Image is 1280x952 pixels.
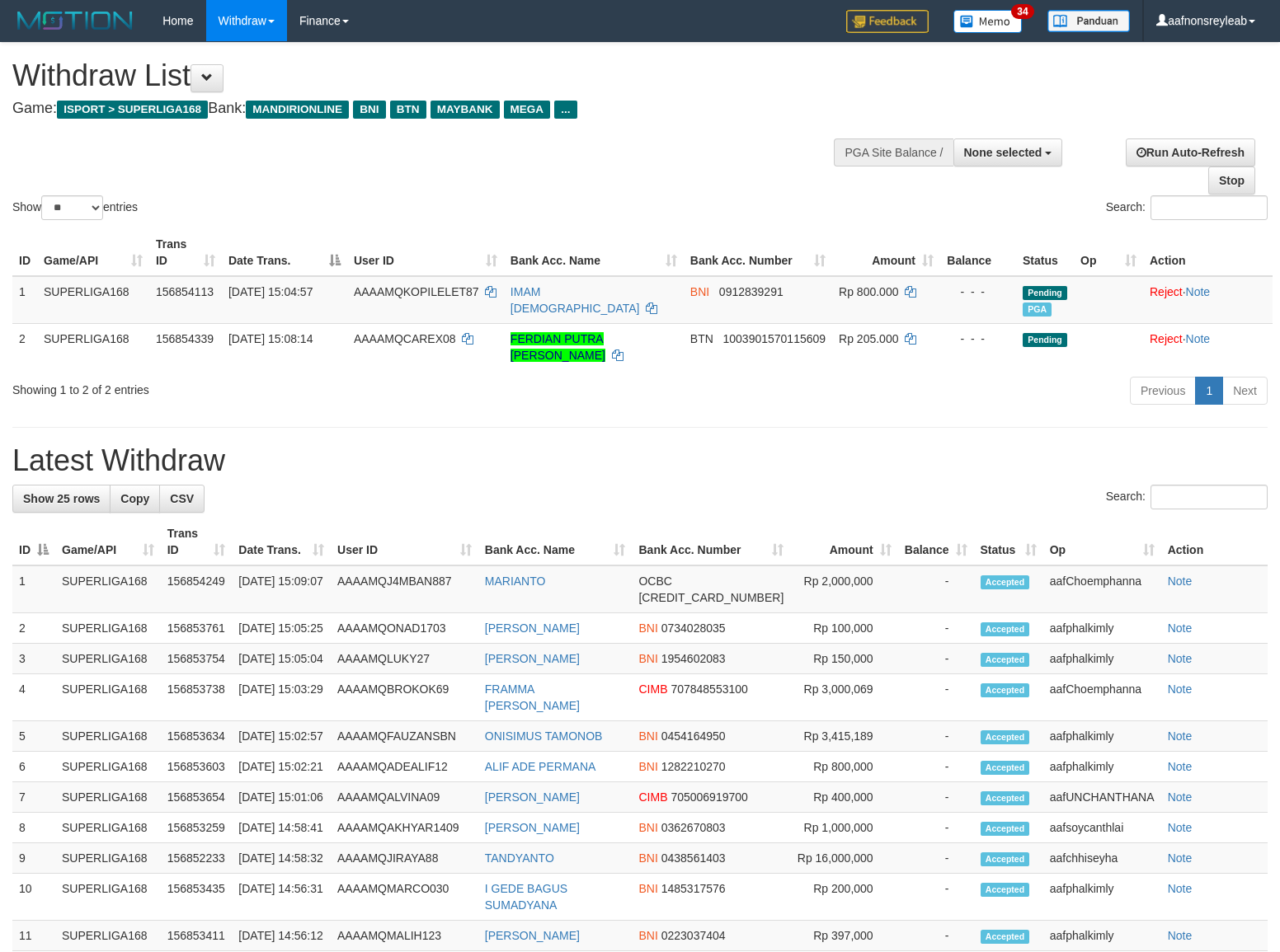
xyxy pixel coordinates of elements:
[898,782,974,813] td: -
[638,821,657,834] span: BNI
[790,813,897,843] td: Rp 1,000,000
[723,332,826,345] span: Copy 1003901570115609 to clipboard
[12,323,37,370] td: 2
[1186,332,1211,345] a: Note
[1168,574,1193,588] a: Note
[1043,565,1161,613] td: aafChoemphanna
[1043,874,1161,921] td: aafphalkimly
[790,674,897,721] td: Rp 3,000,069
[161,921,233,951] td: 156853411
[390,101,426,119] span: BTN
[485,652,580,665] a: [PERSON_NAME]
[898,843,974,874] td: -
[161,644,233,674] td: 156853754
[232,843,331,874] td: [DATE] 14:58:32
[661,729,726,743] span: Copy 0454164950 to clipboard
[1168,851,1193,865] a: Note
[232,613,331,644] td: [DATE] 15:05:25
[331,644,478,674] td: AAAAMQLUKY27
[1168,790,1193,804] a: Note
[55,752,161,782] td: SUPERLIGA168
[661,821,726,834] span: Copy 0362670803 to clipboard
[110,485,160,513] a: Copy
[1195,377,1223,405] a: 1
[719,285,784,298] span: Copy 0912839291 to clipboard
[790,721,897,752] td: Rp 3,415,189
[156,285,214,298] span: 156854113
[37,276,149,324] td: SUPERLIGA168
[161,752,233,782] td: 156853603
[331,874,478,921] td: AAAAMQMARCO030
[12,843,55,874] td: 9
[55,674,161,721] td: SUPERLIGA168
[898,721,974,752] td: -
[55,613,161,644] td: SUPERLIGA168
[12,874,55,921] td: 10
[671,790,747,804] span: Copy 705006919700 to clipboard
[228,285,313,298] span: [DATE] 15:04:57
[55,874,161,921] td: SUPERLIGA168
[232,721,331,752] td: [DATE] 15:02:57
[331,613,478,644] td: AAAAMQONAD1703
[431,101,500,119] span: MAYBANK
[232,874,331,921] td: [DATE] 14:56:31
[846,10,929,33] img: Feedback.jpg
[638,929,657,942] span: BNI
[12,921,55,951] td: 11
[1043,843,1161,874] td: aafchhiseyha
[898,752,974,782] td: -
[1043,613,1161,644] td: aafphalkimly
[832,229,940,276] th: Amount: activate to sort column ascending
[149,229,222,276] th: Trans ID: activate to sort column ascending
[790,565,897,613] td: Rp 2,000,000
[1043,518,1161,565] th: Op: activate to sort column ascending
[790,518,897,565] th: Amount: activate to sort column ascending
[671,682,747,696] span: Copy 707848553100 to clipboard
[485,882,567,912] a: I GEDE BAGUS SUMADYANA
[1161,518,1268,565] th: Action
[981,852,1030,866] span: Accepted
[504,101,551,119] span: MEGA
[353,101,385,119] span: BNI
[898,921,974,951] td: -
[232,518,331,565] th: Date Trans.: activate to sort column ascending
[964,146,1042,159] span: None selected
[12,644,55,674] td: 3
[12,444,1268,477] h1: Latest Withdraw
[511,285,640,315] a: IMAM [DEMOGRAPHIC_DATA]
[41,195,103,220] select: Showentries
[12,375,521,398] div: Showing 1 to 2 of 2 entries
[1043,674,1161,721] td: aafChoemphanna
[485,821,580,834] a: [PERSON_NAME]
[1016,229,1074,276] th: Status
[232,674,331,721] td: [DATE] 15:03:29
[12,674,55,721] td: 4
[12,8,138,33] img: MOTION_logo.png
[331,782,478,813] td: AAAAMQALVINA09
[232,752,331,782] td: [DATE] 15:02:21
[12,518,55,565] th: ID: activate to sort column descending
[661,760,726,773] span: Copy 1282210270 to clipboard
[638,790,667,804] span: CIMB
[898,644,974,674] td: -
[12,565,55,613] td: 1
[55,813,161,843] td: SUPERLIGA168
[1023,286,1067,300] span: Pending
[1143,229,1273,276] th: Action
[981,653,1030,667] span: Accepted
[638,760,657,773] span: BNI
[1106,195,1268,220] label: Search:
[1168,882,1193,895] a: Note
[638,682,667,696] span: CIMB
[981,791,1030,805] span: Accepted
[1023,302,1052,317] span: Marked by aafchhiseyha
[1043,752,1161,782] td: aafphalkimly
[974,518,1043,565] th: Status: activate to sort column ascending
[940,229,1016,276] th: Balance
[690,332,713,345] span: BTN
[834,138,953,166] div: PGA Site Balance /
[1222,377,1268,405] a: Next
[232,644,331,674] td: [DATE] 15:05:04
[790,874,897,921] td: Rp 200,000
[485,729,603,743] a: ONISIMUS TAMONOB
